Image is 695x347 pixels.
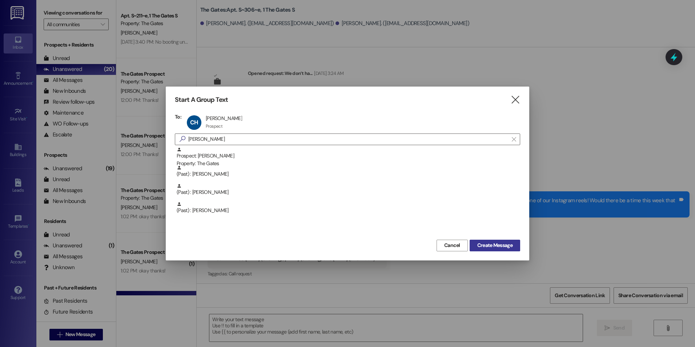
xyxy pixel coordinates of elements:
div: Prospect: [PERSON_NAME]Property: The Gates [175,147,520,165]
i:  [512,136,516,142]
button: Create Message [470,240,520,251]
div: (Past) : [PERSON_NAME] [175,202,520,220]
span: Create Message [477,242,513,249]
div: Prospect: [PERSON_NAME] [177,147,520,168]
span: CH [190,119,198,126]
h3: To: [175,113,181,120]
span: Cancel [444,242,460,249]
i:  [510,96,520,104]
button: Cancel [437,240,468,251]
button: Clear text [508,134,520,145]
h3: Start A Group Text [175,96,228,104]
div: [PERSON_NAME] [206,115,242,121]
div: (Past) : [PERSON_NAME] [177,183,520,196]
div: (Past) : [PERSON_NAME] [175,183,520,202]
div: (Past) : [PERSON_NAME] [177,165,520,178]
div: Prospect [206,123,222,129]
div: (Past) : [PERSON_NAME] [175,165,520,183]
div: (Past) : [PERSON_NAME] [177,202,520,214]
i:  [177,135,188,143]
div: Property: The Gates [177,160,520,167]
input: Search for any contact or apartment [188,134,508,144]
